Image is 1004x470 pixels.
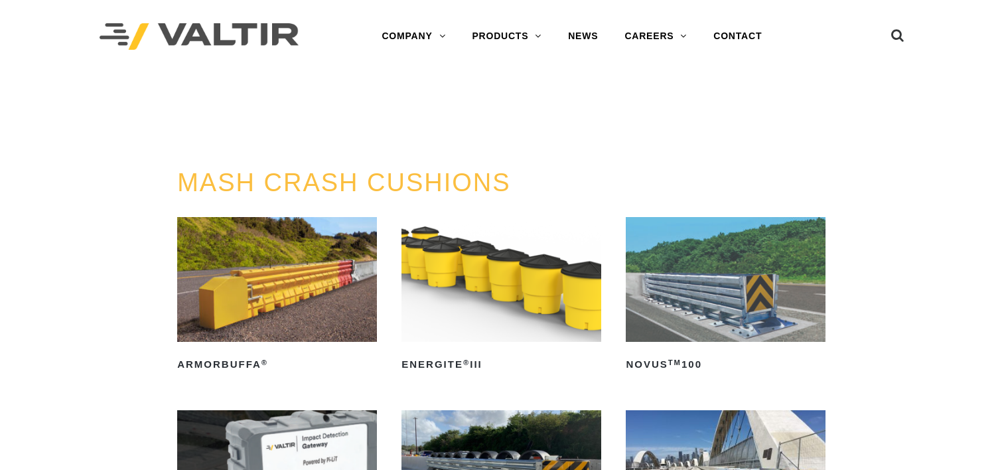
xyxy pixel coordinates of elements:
[177,354,377,375] h2: ArmorBuffa
[611,23,700,50] a: CAREERS
[668,358,681,366] sup: TM
[626,354,825,375] h2: NOVUS 100
[700,23,775,50] a: CONTACT
[459,23,555,50] a: PRODUCTS
[177,217,377,375] a: ArmorBuffa®
[626,217,825,375] a: NOVUSTM100
[463,358,470,366] sup: ®
[555,23,611,50] a: NEWS
[177,169,511,196] a: MASH CRASH CUSHIONS
[261,358,268,366] sup: ®
[368,23,459,50] a: COMPANY
[401,354,601,375] h2: ENERGITE III
[100,23,299,50] img: Valtir
[401,217,601,375] a: ENERGITE®III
